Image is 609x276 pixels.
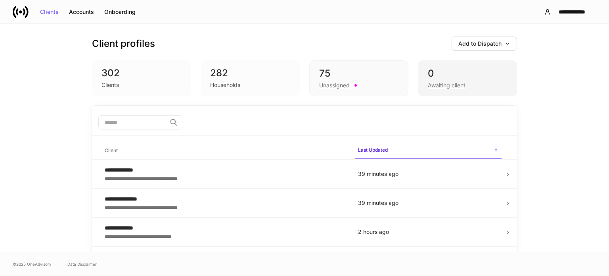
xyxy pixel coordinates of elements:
[67,261,97,267] a: Data Disclaimer
[358,170,498,178] p: 39 minutes ago
[101,143,349,159] span: Client
[64,6,99,18] button: Accounts
[319,67,398,80] div: 75
[35,6,64,18] button: Clients
[101,67,182,79] div: 302
[210,67,290,79] div: 282
[428,81,465,89] div: Awaiting client
[101,81,119,89] div: Clients
[418,60,517,96] div: 0Awaiting client
[358,146,388,154] h6: Last Updated
[309,60,408,96] div: 75Unassigned
[210,81,240,89] div: Households
[358,228,498,236] p: 2 hours ago
[99,6,141,18] button: Onboarding
[92,37,155,50] h3: Client profiles
[13,261,52,267] span: © 2025 OneAdvisory
[428,67,507,80] div: 0
[69,9,94,15] div: Accounts
[40,9,59,15] div: Clients
[319,81,350,89] div: Unassigned
[105,147,118,154] h6: Client
[458,41,510,46] div: Add to Dispatch
[355,142,502,159] span: Last Updated
[104,9,136,15] div: Onboarding
[358,199,498,207] p: 39 minutes ago
[452,37,517,51] button: Add to Dispatch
